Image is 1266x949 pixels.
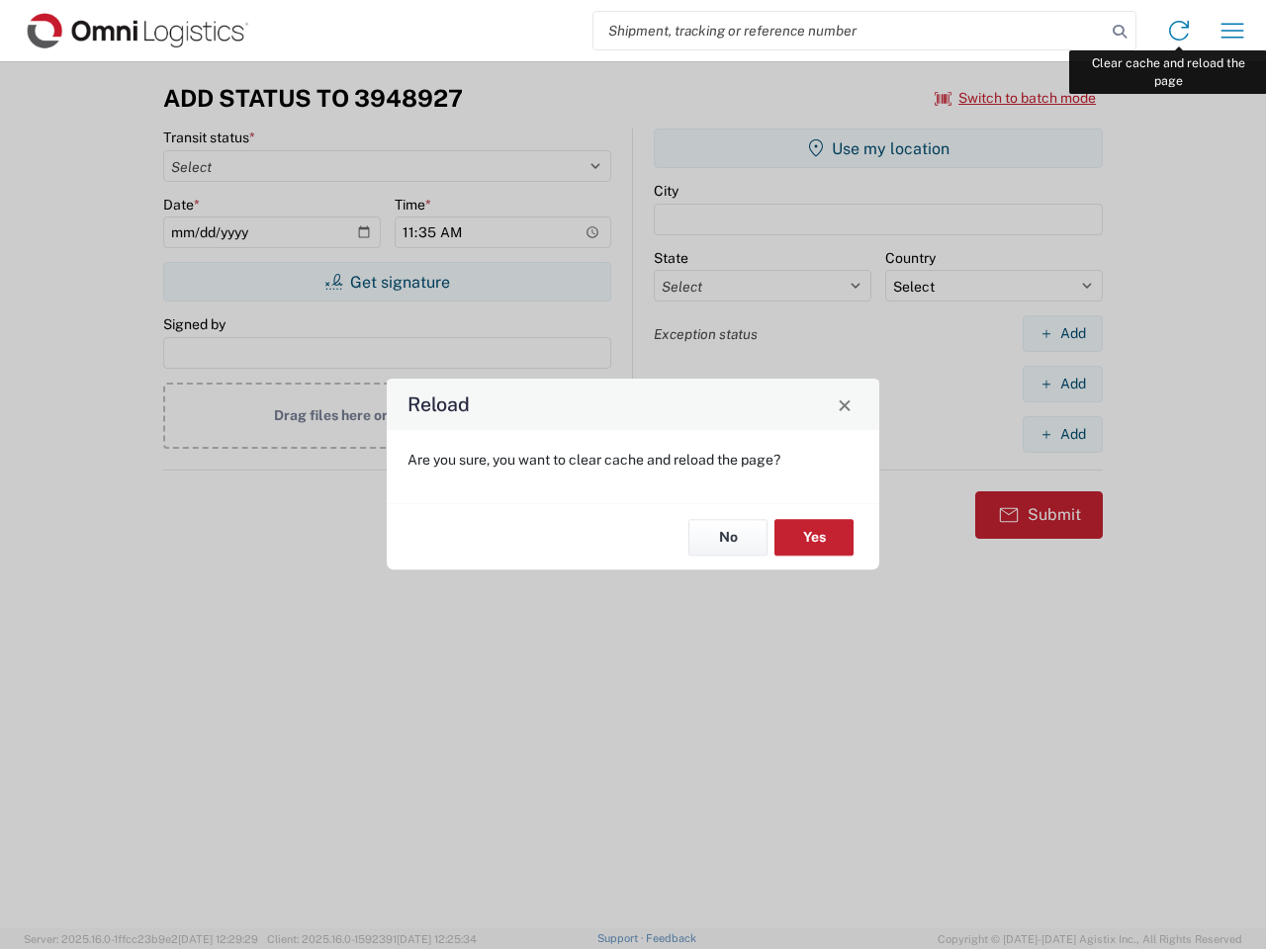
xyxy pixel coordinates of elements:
button: Close [831,390,859,418]
button: No [688,519,768,556]
button: Yes [774,519,854,556]
p: Are you sure, you want to clear cache and reload the page? [407,451,859,469]
input: Shipment, tracking or reference number [593,12,1106,49]
h4: Reload [407,390,470,419]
